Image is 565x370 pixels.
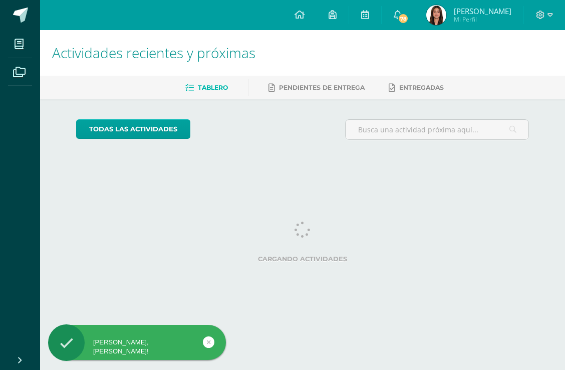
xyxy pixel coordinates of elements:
a: Tablero [185,80,228,96]
label: Cargando actividades [76,255,529,263]
img: 2d3926f372c9e330f2f8d70fc8cd203a.png [426,5,446,25]
span: Tablero [198,84,228,91]
a: Entregadas [389,80,444,96]
span: Actividades recientes y próximas [52,43,255,62]
a: todas las Actividades [76,119,190,139]
div: [PERSON_NAME], [PERSON_NAME]! [48,338,226,356]
a: Pendientes de entrega [268,80,365,96]
input: Busca una actividad próxima aquí... [346,120,529,139]
span: Pendientes de entrega [279,84,365,91]
span: 78 [398,13,409,24]
span: [PERSON_NAME] [454,6,511,16]
span: Entregadas [399,84,444,91]
span: Mi Perfil [454,15,511,24]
